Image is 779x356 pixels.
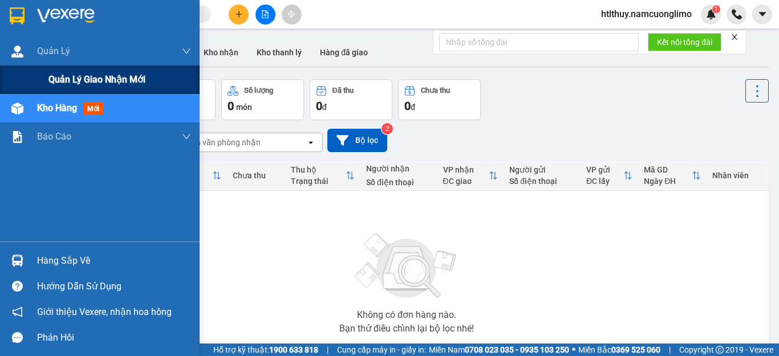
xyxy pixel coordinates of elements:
div: ĐC lấy [586,177,623,186]
div: VP nhận [443,165,489,174]
button: Kho nhận [194,39,248,66]
span: món [236,103,252,112]
span: down [182,47,191,56]
input: Nhập số tổng đài [439,33,639,51]
div: Không có đơn hàng nào. [357,310,456,320]
svg: open [306,138,315,147]
button: aim [282,5,302,24]
div: Người gửi [509,165,575,174]
span: message [12,332,23,343]
span: Quản lý giao nhận mới [48,72,145,87]
button: Bộ lọc [327,129,387,152]
img: warehouse-icon [11,46,23,58]
span: 0 [404,99,411,113]
span: đ [322,103,327,112]
span: đ [411,103,415,112]
button: Đã thu0đ [310,79,392,120]
span: 0 [228,99,234,113]
div: Hàng sắp về [37,252,191,269]
span: Miền Nam [429,343,569,356]
button: Kho thanh lý [248,39,311,66]
span: Cung cấp máy in - giấy in: [337,343,426,356]
span: aim [287,10,295,18]
img: logo-vxr [10,7,25,24]
button: Kết nối tổng đài [648,33,721,51]
img: solution-icon [11,131,23,143]
button: file-add [255,5,275,24]
div: Đã thu [332,87,354,95]
sup: 2 [382,123,393,134]
img: warehouse-icon [11,103,23,114]
span: notification [12,306,23,317]
img: warehouse-icon [11,255,23,267]
span: | [669,343,671,356]
strong: 0369 525 060 [611,345,660,354]
button: Chưa thu0đ [398,79,481,120]
img: icon-new-feature [706,9,716,19]
span: plus [235,10,243,18]
span: ⚪️ [572,347,575,352]
span: Báo cáo [37,129,71,144]
button: plus [229,5,249,24]
button: Hàng đã giao [311,39,377,66]
div: Chọn văn phòng nhận [182,137,261,148]
th: Toggle SortBy [285,161,360,191]
div: Số điện thoại [509,177,575,186]
span: Kết nối tổng đài [657,36,712,48]
th: Toggle SortBy [437,161,504,191]
div: Trạng thái [291,177,346,186]
div: Số điện thoại [366,178,432,187]
span: caret-down [757,9,768,19]
div: Nhân viên [712,171,763,180]
strong: 1900 633 818 [269,345,318,354]
span: 0 [316,99,322,113]
span: mới [83,103,104,115]
div: Phản hồi [37,329,191,346]
div: Bạn thử điều chỉnh lại bộ lọc nhé! [339,324,474,333]
img: svg+xml;base64,PHN2ZyBjbGFzcz0ibGlzdC1wbHVnX19zdmciIHhtbG5zPSJodHRwOi8vd3d3LnczLm9yZy8yMDAwL3N2Zy... [350,226,464,306]
div: Thu hộ [291,165,346,174]
div: Chưa thu [233,171,279,180]
button: Số lượng0món [221,79,304,120]
button: caret-down [752,5,772,24]
div: Số lượng [244,87,273,95]
span: Hỗ trợ kỹ thuật: [213,343,318,356]
div: ĐC giao [443,177,489,186]
div: Chưa thu [421,87,450,95]
th: Toggle SortBy [638,161,707,191]
span: | [327,343,328,356]
div: Người nhận [366,164,432,173]
th: Toggle SortBy [581,161,638,191]
span: close [731,33,739,41]
span: down [182,132,191,141]
strong: 0708 023 035 - 0935 103 250 [465,345,569,354]
span: 1 [714,5,718,13]
span: htlthuy.namcuonglimo [592,7,701,21]
span: Miền Bắc [578,343,660,356]
span: question-circle [12,281,23,292]
div: Ngày ĐH [644,177,692,186]
img: phone-icon [732,9,742,19]
div: Hướng dẫn sử dụng [37,278,191,295]
div: Mã GD [644,165,692,174]
div: VP gửi [586,165,623,174]
sup: 1 [712,5,720,13]
span: Giới thiệu Vexere, nhận hoa hồng [37,305,172,319]
span: Quản Lý [37,44,70,58]
span: file-add [261,10,269,18]
span: Kho hàng [37,103,77,113]
span: copyright [716,346,724,354]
